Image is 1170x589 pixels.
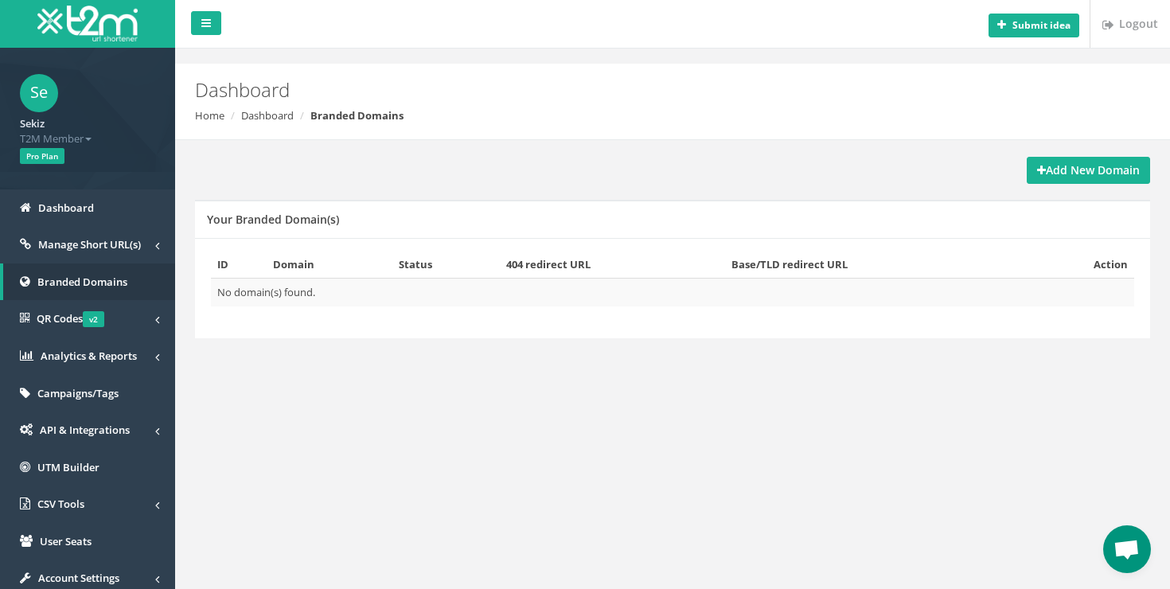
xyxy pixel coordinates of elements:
[20,112,155,146] a: Sekiz T2M Member
[725,251,1025,279] th: Base/TLD redirect URL
[1027,157,1150,184] a: Add New Domain
[211,279,1134,306] td: No domain(s) found.
[20,74,58,112] span: Se
[1037,162,1140,177] strong: Add New Domain
[1025,251,1134,279] th: Action
[41,349,137,363] span: Analytics & Reports
[20,148,64,164] span: Pro Plan
[37,275,127,289] span: Branded Domains
[37,497,84,511] span: CSV Tools
[83,311,104,327] span: v2
[310,108,404,123] strong: Branded Domains
[267,251,392,279] th: Domain
[195,108,224,123] a: Home
[20,131,155,146] span: T2M Member
[37,460,99,474] span: UTM Builder
[40,534,92,548] span: User Seats
[37,386,119,400] span: Campaigns/Tags
[38,571,119,585] span: Account Settings
[37,6,138,41] img: T2M
[1012,18,1071,32] b: Submit idea
[392,251,500,279] th: Status
[241,108,294,123] a: Dashboard
[989,14,1079,37] button: Submit idea
[195,80,987,100] h2: Dashboard
[500,251,726,279] th: 404 redirect URL
[1103,525,1151,573] div: Open chat
[20,116,45,131] strong: Sekiz
[40,423,130,437] span: API & Integrations
[38,201,94,215] span: Dashboard
[38,237,141,252] span: Manage Short URL(s)
[37,311,104,326] span: QR Codes
[211,251,267,279] th: ID
[207,213,339,225] h5: Your Branded Domain(s)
